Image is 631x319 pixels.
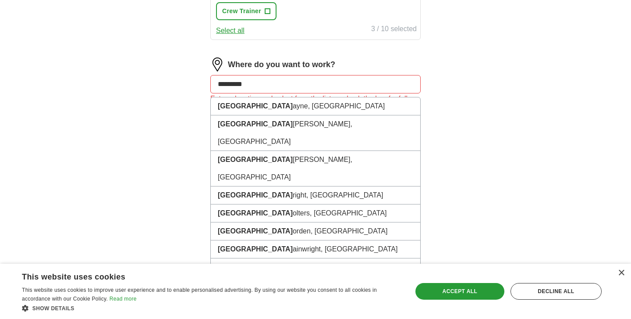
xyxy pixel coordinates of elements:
[211,240,420,258] li: ainwright, [GEOGRAPHIC_DATA]
[22,269,379,282] div: This website uses cookies
[211,222,420,240] li: orden, [GEOGRAPHIC_DATA]
[110,296,137,302] a: Read more, opens a new window
[510,283,602,300] div: Decline all
[218,263,293,271] strong: [GEOGRAPHIC_DATA]
[216,25,245,36] button: Select all
[211,204,420,222] li: olters, [GEOGRAPHIC_DATA]
[211,186,420,204] li: right, [GEOGRAPHIC_DATA]
[210,93,421,115] div: Enter a location and select from the list, or check the box for fully remote roles
[216,2,277,20] button: Crew Trainer
[228,59,335,71] label: Where do you want to work?
[618,270,624,276] div: Close
[218,245,293,253] strong: [GEOGRAPHIC_DATA]
[218,209,293,217] strong: [GEOGRAPHIC_DATA]
[218,156,293,163] strong: [GEOGRAPHIC_DATA]
[218,191,293,199] strong: [GEOGRAPHIC_DATA]
[210,57,224,72] img: location.png
[218,120,293,128] strong: [GEOGRAPHIC_DATA]
[222,7,261,16] span: Crew Trainer
[211,258,420,276] li: ingate, [GEOGRAPHIC_DATA]
[211,151,420,186] li: [PERSON_NAME], [GEOGRAPHIC_DATA]
[211,97,420,115] li: ayne, [GEOGRAPHIC_DATA]
[415,283,504,300] div: Accept all
[218,227,293,235] strong: [GEOGRAPHIC_DATA]
[22,287,377,302] span: This website uses cookies to improve user experience and to enable personalised advertising. By u...
[218,102,293,110] strong: [GEOGRAPHIC_DATA]
[32,305,74,312] span: Show details
[211,115,420,151] li: [PERSON_NAME], [GEOGRAPHIC_DATA]
[22,304,401,312] div: Show details
[371,24,417,36] div: 3 / 10 selected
